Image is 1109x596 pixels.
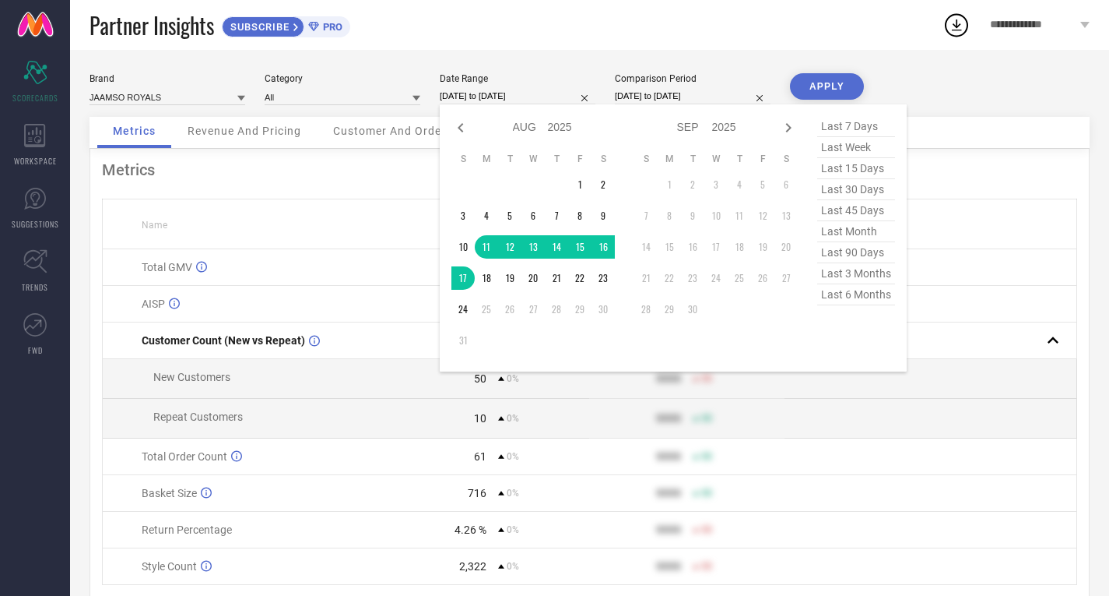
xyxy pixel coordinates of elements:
[507,524,519,535] span: 0%
[591,266,615,290] td: Sat Aug 23 2025
[475,204,498,227] td: Mon Aug 04 2025
[265,73,420,84] div: Category
[451,235,475,259] td: Sun Aug 10 2025
[728,173,751,196] td: Thu Sep 04 2025
[222,12,350,37] a: SUBSCRIBEPRO
[333,125,452,137] span: Customer And Orders
[153,371,230,383] span: New Customers
[701,413,712,424] span: 50
[521,235,545,259] td: Wed Aug 13 2025
[817,242,895,263] span: last 90 days
[568,153,591,165] th: Friday
[658,173,681,196] td: Mon Sep 01 2025
[475,235,498,259] td: Mon Aug 11 2025
[475,266,498,290] td: Mon Aug 18 2025
[545,266,568,290] td: Thu Aug 21 2025
[728,204,751,227] td: Thu Sep 11 2025
[475,298,498,321] td: Mon Aug 25 2025
[615,73,770,84] div: Comparison Period
[817,137,895,158] span: last week
[568,173,591,196] td: Fri Aug 01 2025
[507,488,519,499] span: 0%
[728,266,751,290] td: Thu Sep 25 2025
[521,153,545,165] th: Wednesday
[704,173,728,196] td: Wed Sep 03 2025
[658,298,681,321] td: Mon Sep 29 2025
[507,561,519,572] span: 0%
[451,298,475,321] td: Sun Aug 24 2025
[22,281,48,293] span: TRENDS
[498,153,521,165] th: Tuesday
[475,153,498,165] th: Monday
[102,160,1077,179] div: Metrics
[188,125,301,137] span: Revenue And Pricing
[656,412,681,425] div: 9999
[568,298,591,321] td: Fri Aug 29 2025
[681,298,704,321] td: Tue Sep 30 2025
[451,153,475,165] th: Sunday
[545,298,568,321] td: Thu Aug 28 2025
[142,220,167,231] span: Name
[440,73,595,84] div: Date Range
[451,329,475,352] td: Sun Aug 31 2025
[817,284,895,305] span: last 6 months
[704,266,728,290] td: Wed Sep 24 2025
[704,235,728,259] td: Wed Sep 17 2025
[451,266,475,290] td: Sun Aug 17 2025
[634,298,658,321] td: Sun Sep 28 2025
[701,561,712,572] span: 50
[142,450,227,463] span: Total Order Count
[440,88,595,104] input: Select date range
[459,560,486,573] div: 2,322
[817,263,895,284] span: last 3 months
[701,488,712,499] span: 50
[28,344,43,356] span: FWD
[779,118,798,137] div: Next month
[751,153,774,165] th: Friday
[658,235,681,259] td: Mon Sep 15 2025
[728,235,751,259] td: Thu Sep 18 2025
[658,266,681,290] td: Mon Sep 22 2025
[113,125,156,137] span: Metrics
[774,173,798,196] td: Sat Sep 06 2025
[681,204,704,227] td: Tue Sep 09 2025
[474,412,486,425] div: 10
[658,153,681,165] th: Monday
[545,153,568,165] th: Thursday
[634,235,658,259] td: Sun Sep 14 2025
[507,373,519,384] span: 0%
[142,560,197,573] span: Style Count
[223,21,293,33] span: SUBSCRIBE
[751,235,774,259] td: Fri Sep 19 2025
[681,153,704,165] th: Tuesday
[12,218,59,230] span: SUGGESTIONS
[817,200,895,221] span: last 45 days
[142,524,232,536] span: Return Percentage
[817,116,895,137] span: last 7 days
[704,153,728,165] th: Wednesday
[591,235,615,259] td: Sat Aug 16 2025
[701,451,712,462] span: 50
[568,235,591,259] td: Fri Aug 15 2025
[142,334,305,347] span: Customer Count (New vs Repeat)
[454,524,486,536] div: 4.26 %
[817,158,895,179] span: last 15 days
[89,73,245,84] div: Brand
[634,266,658,290] td: Sun Sep 21 2025
[591,173,615,196] td: Sat Aug 02 2025
[656,560,681,573] div: 9999
[634,204,658,227] td: Sun Sep 07 2025
[507,451,519,462] span: 0%
[634,153,658,165] th: Sunday
[790,73,864,100] button: APPLY
[751,266,774,290] td: Fri Sep 26 2025
[681,173,704,196] td: Tue Sep 02 2025
[568,266,591,290] td: Fri Aug 22 2025
[591,204,615,227] td: Sat Aug 09 2025
[681,235,704,259] td: Tue Sep 16 2025
[468,487,486,499] div: 716
[656,372,681,385] div: 9999
[656,487,681,499] div: 9999
[474,450,486,463] div: 61
[681,266,704,290] td: Tue Sep 23 2025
